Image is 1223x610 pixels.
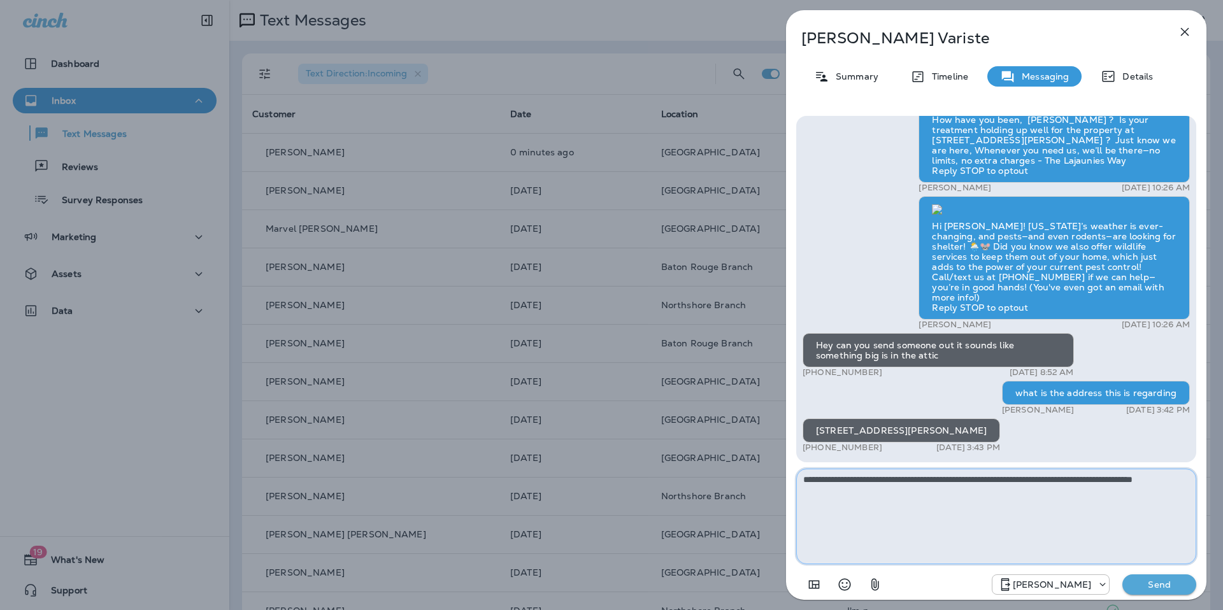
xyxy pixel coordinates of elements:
p: [PERSON_NAME] Variste [801,29,1149,47]
div: what is the address this is regarding [1002,381,1190,405]
div: Hi [PERSON_NAME]! [US_STATE]’s weather is ever-changing, and pests—and even rodents—are looking f... [919,196,1190,320]
p: [PERSON_NAME] [919,320,991,330]
div: How have you been, [PERSON_NAME] ? Is your treatment holding up well for the property at [STREET_... [919,90,1190,183]
p: [DATE] 10:26 AM [1122,183,1190,193]
img: twilio-download [932,204,942,215]
p: [PERSON_NAME] [919,183,991,193]
p: [DATE] 8:52 AM [1010,367,1074,378]
div: [STREET_ADDRESS][PERSON_NAME] [803,418,1000,443]
p: [PERSON_NAME] [1002,405,1075,415]
p: [DATE] 3:42 PM [1126,405,1190,415]
p: [PHONE_NUMBER] [803,367,882,378]
p: [PHONE_NUMBER] [803,443,882,453]
p: [DATE] 10:26 AM [1122,320,1190,330]
p: Details [1116,71,1153,82]
p: Messaging [1015,71,1069,82]
button: Send [1122,574,1196,595]
div: +1 (504) 576-9603 [992,577,1110,592]
p: Send [1133,579,1186,590]
p: [PERSON_NAME] [1013,579,1092,590]
p: [DATE] 3:43 PM [936,443,1000,453]
div: Hey can you send someone out it sounds like something big is in the attic [803,333,1074,367]
p: Summary [829,71,878,82]
button: Add in a premade template [801,572,827,597]
button: Select an emoji [832,572,857,597]
p: Timeline [926,71,968,82]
